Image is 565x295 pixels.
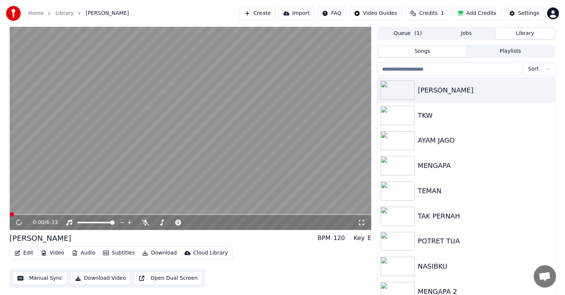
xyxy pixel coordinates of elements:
[349,7,402,20] button: Video Guides
[38,248,67,258] button: Video
[317,7,346,20] button: FAQ
[134,272,203,285] button: Open Dual Screen
[334,234,345,243] div: 120
[70,272,131,285] button: Download Video
[414,30,422,37] span: ( 1 )
[28,10,44,17] a: Home
[418,85,552,95] div: [PERSON_NAME]
[240,7,276,20] button: Create
[528,65,539,73] span: Sort
[139,248,180,258] button: Download
[6,6,21,21] img: youka
[418,161,552,171] div: MENGAPA
[437,28,496,39] button: Jobs
[441,10,444,17] span: 1
[279,7,314,20] button: Import
[28,10,129,17] nav: breadcrumb
[378,46,466,57] button: Songs
[418,261,552,272] div: NASIBKU
[453,7,501,20] button: Add Credits
[354,234,365,243] div: Key
[12,248,36,258] button: Edit
[418,236,552,246] div: POTRET TUA
[534,265,556,288] div: Obrolan terbuka
[378,28,437,39] button: Queue
[33,219,44,226] span: 0:00
[466,46,555,57] button: Playlists
[518,10,539,17] div: Settings
[367,234,371,243] div: E
[418,110,552,121] div: TKW
[86,10,129,17] span: [PERSON_NAME]
[419,10,437,17] span: Credits
[418,186,552,196] div: TEMAN
[496,28,555,39] button: Library
[418,211,552,221] div: TAK PERNAH
[504,7,544,20] button: Settings
[405,7,450,20] button: Credits1
[69,248,99,258] button: Audio
[100,248,138,258] button: Subtitles
[318,234,330,243] div: BPM
[193,249,228,257] div: Cloud Library
[418,135,552,146] div: AYAM JAGO
[10,233,71,243] div: [PERSON_NAME]
[33,219,51,226] div: /
[55,10,74,17] a: Library
[46,219,58,226] span: 6:33
[13,272,67,285] button: Manual Sync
